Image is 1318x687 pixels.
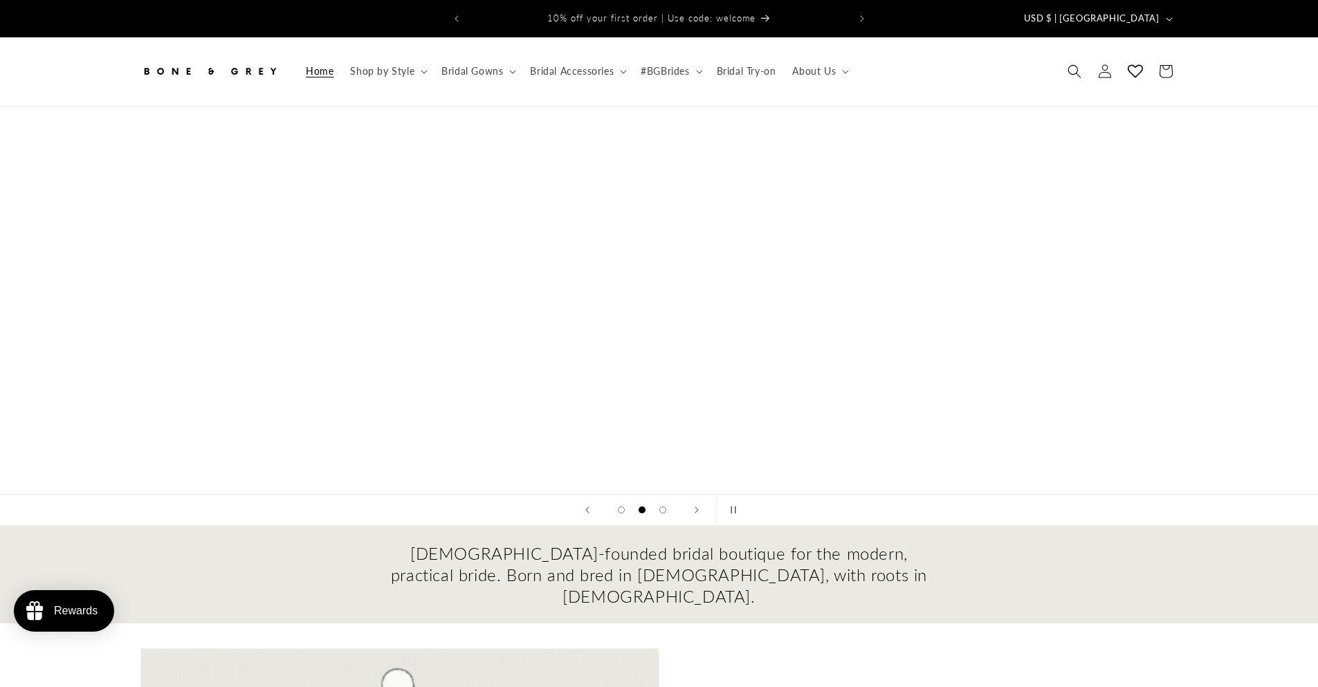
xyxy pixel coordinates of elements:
span: USD $ | [GEOGRAPHIC_DATA] [1024,12,1160,26]
button: Load slide 1 of 3 [611,500,632,520]
button: Load slide 3 of 3 [652,500,673,520]
h2: [DEMOGRAPHIC_DATA]-founded bridal boutique for the modern, practical bride. Born and bred in [DEM... [390,542,929,607]
img: Bone and Grey Bridal [140,56,279,86]
button: Previous announcement [441,6,472,32]
summary: Bridal Gowns [433,57,522,86]
button: Pause slideshow [716,495,747,525]
button: Next slide [681,495,712,525]
a: Bridal Try-on [708,57,785,86]
button: Previous slide [572,495,603,525]
button: Load slide 2 of 3 [632,500,652,520]
button: USD $ | [GEOGRAPHIC_DATA] [1016,6,1178,32]
span: 10% off your first order | Use code: welcome [547,12,756,24]
span: About Us [792,65,836,77]
a: Bone and Grey Bridal [135,51,284,92]
span: Bridal Try-on [717,65,776,77]
a: Home [298,57,342,86]
span: Bridal Accessories [530,65,614,77]
span: Home [306,65,333,77]
button: Next announcement [847,6,877,32]
span: Shop by Style [350,65,414,77]
summary: Search [1059,56,1090,86]
summary: Shop by Style [342,57,433,86]
div: Rewards [54,605,98,617]
summary: About Us [784,57,854,86]
summary: #BGBrides [632,57,708,86]
span: Bridal Gowns [441,65,503,77]
summary: Bridal Accessories [522,57,632,86]
span: #BGBrides [641,65,689,77]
